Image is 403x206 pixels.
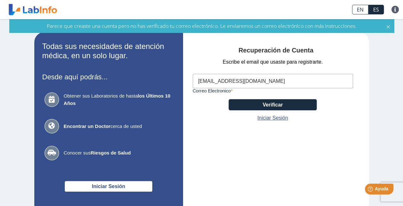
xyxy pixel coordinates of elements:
[64,123,173,130] span: cerca de usted
[193,88,353,93] label: Correo Electronico
[47,22,357,29] span: Parece que creaste una cuenta pero no has verificado tu correo electrónico. Le enviaremos un corr...
[64,93,171,106] b: los Últimos 10 Años
[91,150,131,155] b: Riesgos de Salud
[222,58,323,66] span: Escribe el email que usaste para registrarte.
[64,149,173,157] span: Conocer sus
[229,99,317,110] button: Verificar
[193,47,359,54] h4: Recuperación de Cuenta
[257,114,288,122] a: Iniciar Sesión
[64,181,153,192] button: Iniciar Sesión
[42,42,175,60] h2: Todas sus necesidades de atención médica, en un solo lugar.
[346,181,396,199] iframe: Help widget launcher
[42,73,175,81] h3: Desde aquí podrás...
[64,123,111,129] b: Encontrar un Doctor
[368,5,384,14] a: ES
[352,5,368,14] a: EN
[64,92,173,107] span: Obtener sus Laboratorios de hasta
